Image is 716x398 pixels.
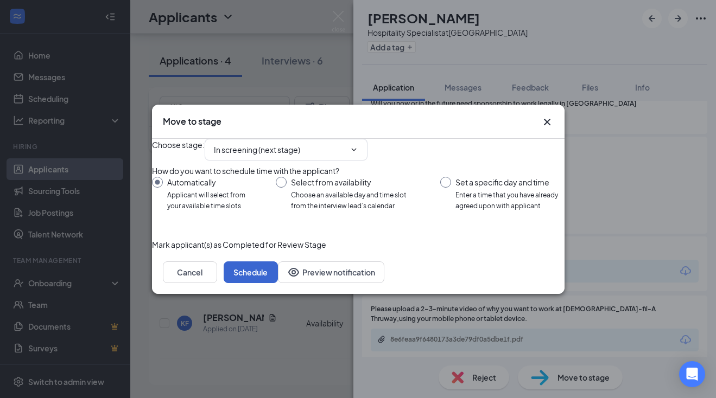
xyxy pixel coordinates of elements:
[152,139,205,161] span: Choose stage :
[679,361,705,387] div: Open Intercom Messenger
[278,261,384,283] button: Preview notificationEye
[541,115,554,129] svg: Cross
[287,266,300,279] svg: Eye
[152,165,565,177] div: How do you want to schedule time with the applicant?
[541,115,554,129] button: Close
[224,261,278,283] button: Schedule
[350,145,358,154] svg: ChevronDown
[163,115,221,127] h3: Move to stage
[152,239,326,251] span: Mark applicant(s) as Completed for Review Stage
[163,261,217,283] button: Cancel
